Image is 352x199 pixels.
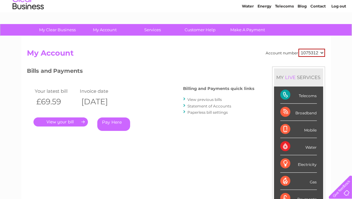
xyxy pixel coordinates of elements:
[280,121,317,138] div: Mobile
[174,24,226,36] a: Customer Help
[32,24,83,36] a: My Clear Business
[27,67,255,77] h3: Bills and Payments
[188,104,232,108] a: Statement of Accounts
[298,27,307,31] a: Blog
[332,27,346,31] a: Log out
[280,173,317,190] div: Gas
[78,95,123,108] th: [DATE]
[97,117,130,131] a: Pay Here
[222,24,273,36] a: Make A Payment
[33,117,88,127] a: .
[284,74,297,80] div: LIVE
[27,49,325,61] h2: My Account
[275,27,294,31] a: Telecoms
[188,97,222,102] a: View previous bills
[188,110,228,115] a: Paperless bill settings
[12,16,44,35] img: logo.png
[266,49,325,57] div: Account number
[183,86,255,91] h4: Billing and Payments quick links
[79,24,131,36] a: My Account
[280,87,317,104] div: Telecoms
[33,95,79,108] th: £69.59
[242,27,254,31] a: Water
[258,27,271,31] a: Energy
[280,138,317,155] div: Water
[127,24,178,36] a: Services
[280,155,317,172] div: Electricity
[274,68,323,86] div: MY SERVICES
[28,3,324,30] div: Clear Business is a trading name of Verastar Limited (registered in [GEOGRAPHIC_DATA] No. 3667643...
[78,87,123,95] td: Invoice date
[280,104,317,121] div: Broadband
[310,27,326,31] a: Contact
[234,3,277,11] a: 0333 014 3131
[33,87,79,95] td: Your latest bill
